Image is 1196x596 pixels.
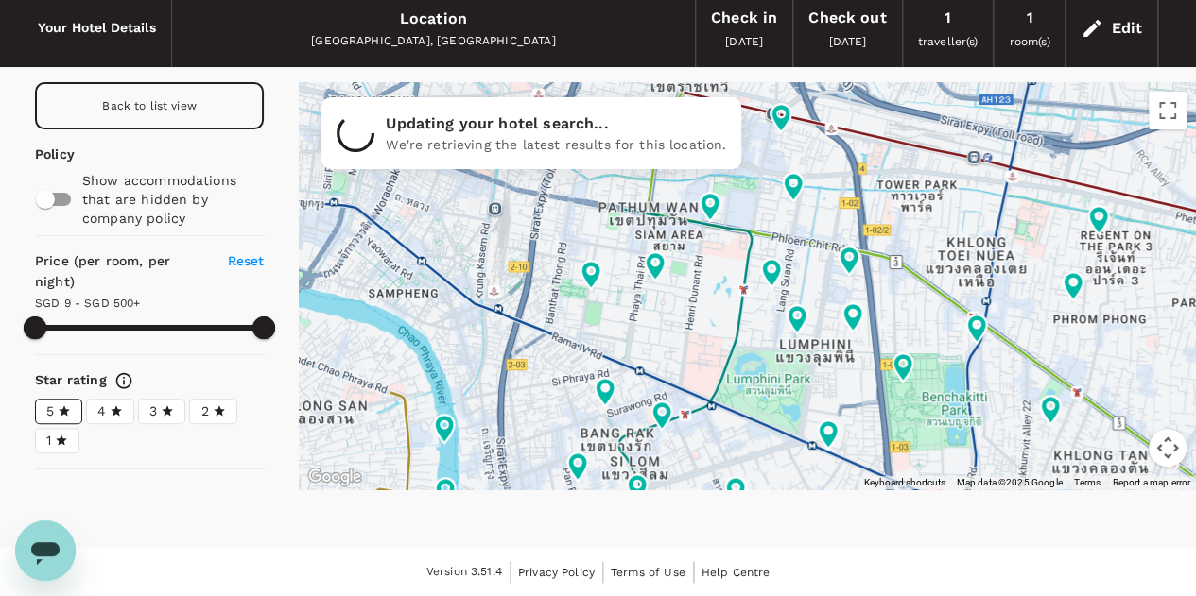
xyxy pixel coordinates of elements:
[702,562,771,583] a: Help Centre
[35,297,140,310] span: SGD 9 - SGD 500+
[149,401,157,421] span: 3
[46,401,54,421] span: 5
[46,431,51,451] span: 1
[400,6,467,32] div: Location
[82,171,264,228] p: Show accommodations that are hidden by company policy
[725,35,763,48] span: [DATE]
[187,32,680,51] div: [GEOGRAPHIC_DATA], [GEOGRAPHIC_DATA]
[518,566,595,579] span: Privacy Policy
[1111,15,1142,42] div: Edit
[38,18,156,39] h6: Your Hotel Details
[97,401,106,421] span: 4
[426,563,502,582] span: Version 3.51.4
[228,253,265,268] span: Reset
[386,112,726,135] p: Updating your hotel search...
[303,465,366,489] img: Google
[15,520,76,581] iframe: Button to launch messaging window
[1149,92,1187,129] button: Toggle fullscreen view
[808,5,886,31] div: Check out
[1149,429,1187,467] button: Map camera controls
[918,35,979,48] span: traveller(s)
[1112,477,1190,487] a: Report a map error
[611,562,685,583] a: Terms of Use
[35,251,207,293] h6: Price (per room, per night)
[1009,35,1049,48] span: room(s)
[114,371,133,390] svg: Star ratings are awarded to properties to represent the quality of services, facilities, and amen...
[1074,477,1101,487] a: Terms (opens in new tab)
[35,82,264,129] a: Back to list view
[518,562,595,583] a: Privacy Policy
[303,465,366,489] a: Open this area in Google Maps (opens a new window)
[863,476,945,489] button: Keyboard shortcuts
[945,5,951,31] div: 1
[35,370,107,391] h6: Star rating
[386,135,726,154] p: We're retrieving the latest results for this location.
[828,35,866,48] span: [DATE]
[102,99,197,112] span: Back to list view
[35,145,47,163] p: Policy
[1026,5,1032,31] div: 1
[200,401,208,421] span: 2
[711,5,777,31] div: Check in
[956,477,1062,487] span: Map data ©2025 Google
[611,566,685,579] span: Terms of Use
[702,566,771,579] span: Help Centre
